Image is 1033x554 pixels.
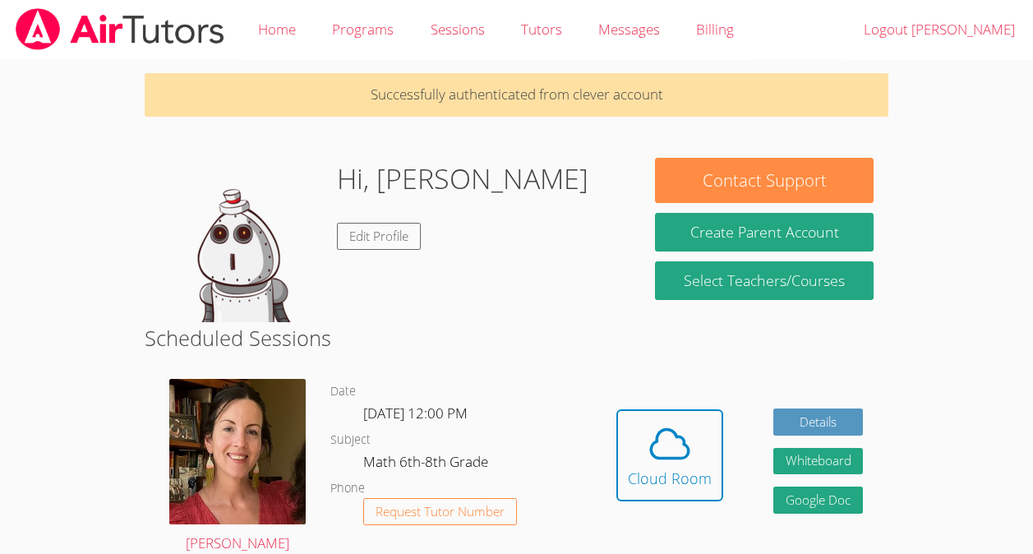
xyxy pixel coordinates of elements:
[773,409,864,436] a: Details
[628,467,712,490] div: Cloud Room
[330,381,356,402] dt: Date
[145,322,888,353] h2: Scheduled Sessions
[363,450,491,478] dd: Math 6th-8th Grade
[337,158,588,200] h1: Hi, [PERSON_NAME]
[363,498,517,525] button: Request Tutor Number
[773,487,864,514] a: Google Doc
[598,20,660,39] span: Messages
[655,261,873,300] a: Select Teachers/Courses
[330,478,365,499] dt: Phone
[616,409,723,501] button: Cloud Room
[363,404,468,422] span: [DATE] 12:00 PM
[145,73,888,117] p: Successfully authenticated from clever account
[330,430,371,450] dt: Subject
[655,213,873,252] button: Create Parent Account
[376,506,505,518] span: Request Tutor Number
[169,379,306,524] img: IMG_4957.jpeg
[655,158,873,203] button: Contact Support
[773,448,864,475] button: Whiteboard
[14,8,226,50] img: airtutors_banner-c4298cdbf04f3fff15de1276eac7730deb9818008684d7c2e4769d2f7ddbe033.png
[337,223,421,250] a: Edit Profile
[159,158,324,322] img: default.png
